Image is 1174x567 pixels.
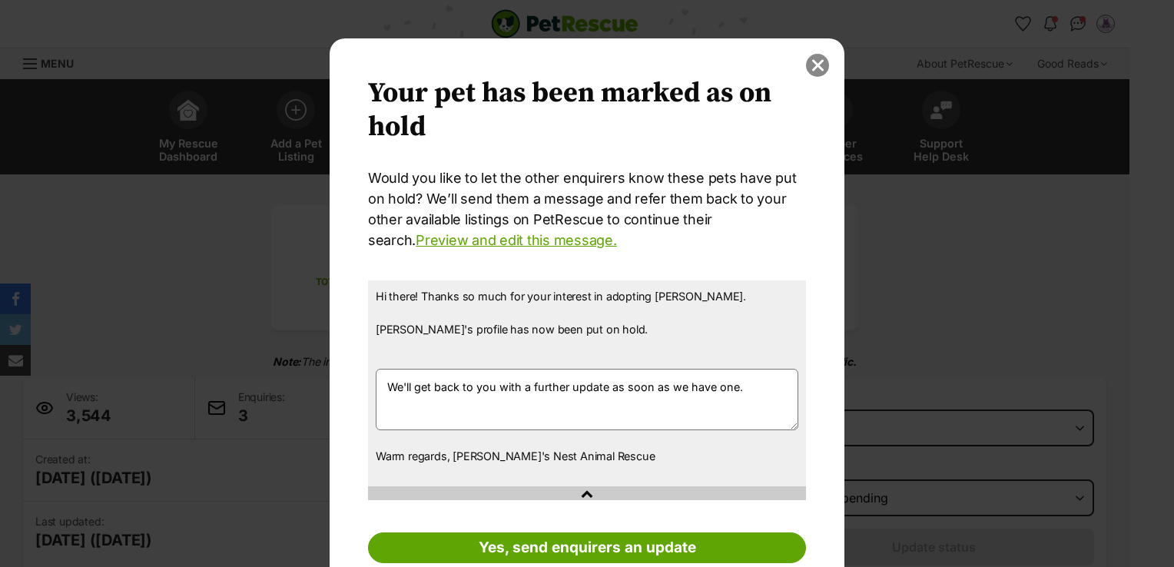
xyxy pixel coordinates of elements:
[368,167,806,250] p: Would you like to let the other enquirers know these pets have put on hold? We’ll send them a mes...
[806,54,829,77] button: close
[368,77,806,144] h2: Your pet has been marked as on hold
[416,232,616,248] a: Preview and edit this message.
[376,369,798,430] textarea: We'll get back to you with a further update as soon as we have one.
[376,448,798,465] p: Warm regards, [PERSON_NAME]'s Nest Animal Rescue
[368,532,806,563] a: Yes, send enquirers an update
[376,288,798,354] p: Hi there! Thanks so much for your interest in adopting [PERSON_NAME]. [PERSON_NAME]'s profile has...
